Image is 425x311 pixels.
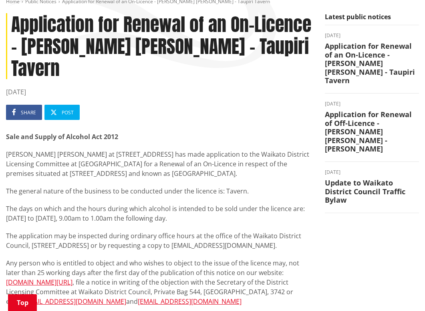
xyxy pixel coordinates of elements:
[6,204,313,223] p: The days on which and the hours during which alcohol is intended to be sold under the licence are...
[22,297,126,306] a: [EMAIL_ADDRESS][DOMAIN_NAME]
[6,150,313,178] p: [PERSON_NAME] [PERSON_NAME] at [STREET_ADDRESS] has made application to the Waikato District Lice...
[325,110,419,154] h3: Application for Renewal of Off-Licence - [PERSON_NAME] [PERSON_NAME] - [PERSON_NAME]
[6,105,42,120] a: Share
[62,109,74,116] span: Post
[325,33,419,85] a: [DATE] Application for Renewal of an On-Licence - [PERSON_NAME] [PERSON_NAME] - Taupiri Tavern
[6,278,73,287] a: [DOMAIN_NAME][URL]
[138,297,242,306] a: [EMAIL_ADDRESS][DOMAIN_NAME]
[21,109,36,116] span: Share
[6,258,313,306] p: Any person who is entitled to object and who wishes to object to the issue of the licence may, no...
[325,13,419,25] h5: Latest public notices
[6,87,313,97] time: [DATE]
[325,170,419,175] time: [DATE]
[325,42,419,85] h3: Application for Renewal of an On-Licence - [PERSON_NAME] [PERSON_NAME] - Taupiri Tavern
[325,179,419,205] h3: Update to Waikato District Council Traffic Bylaw
[325,33,419,38] time: [DATE]
[8,294,37,311] a: Top
[6,13,313,80] h1: Application for Renewal of an On-Licence - [PERSON_NAME] [PERSON_NAME] - Taupiri Tavern
[6,186,313,196] p: The general nature of the business to be conducted under the licence is: Tavern.
[325,102,419,154] a: [DATE] Application for Renewal of Off-Licence - [PERSON_NAME] [PERSON_NAME] - [PERSON_NAME]
[325,102,419,106] time: [DATE]
[44,105,80,120] a: Post
[6,132,118,141] strong: Sale and Supply of Alcohol Act 2012
[388,277,417,306] iframe: Messenger Launcher
[325,170,419,205] a: [DATE] Update to Waikato District Council Traffic Bylaw
[6,231,313,250] p: The application may be inspected during ordinary office hours at the office of the Waikato Distri...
